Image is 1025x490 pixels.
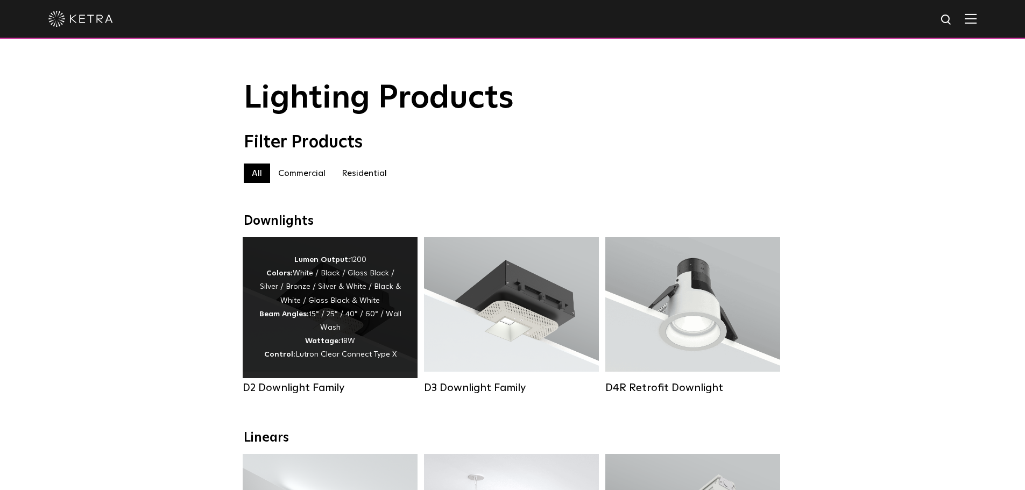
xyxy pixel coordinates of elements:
img: ketra-logo-2019-white [48,11,113,27]
a: D2 Downlight Family Lumen Output:1200Colors:White / Black / Gloss Black / Silver / Bronze / Silve... [243,237,418,394]
div: D2 Downlight Family [243,381,418,394]
div: D3 Downlight Family [424,381,599,394]
label: Commercial [270,164,334,183]
label: Residential [334,164,395,183]
a: D4R Retrofit Downlight Lumen Output:800Colors:White / BlackBeam Angles:15° / 25° / 40° / 60°Watta... [605,237,780,394]
strong: Control: [264,351,295,358]
span: Lutron Clear Connect Type X [295,351,397,358]
strong: Wattage: [305,337,341,345]
div: 1200 White / Black / Gloss Black / Silver / Bronze / Silver & White / Black & White / Gloss Black... [259,253,401,362]
div: Downlights [244,214,782,229]
div: Filter Products [244,132,782,153]
img: search icon [940,13,953,27]
label: All [244,164,270,183]
span: Lighting Products [244,82,514,115]
div: Linears [244,430,782,446]
strong: Lumen Output: [294,256,350,264]
div: D4R Retrofit Downlight [605,381,780,394]
strong: Beam Angles: [259,310,309,318]
img: Hamburger%20Nav.svg [965,13,977,24]
strong: Colors: [266,269,293,277]
a: D3 Downlight Family Lumen Output:700 / 900 / 1100Colors:White / Black / Silver / Bronze / Paintab... [424,237,599,394]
